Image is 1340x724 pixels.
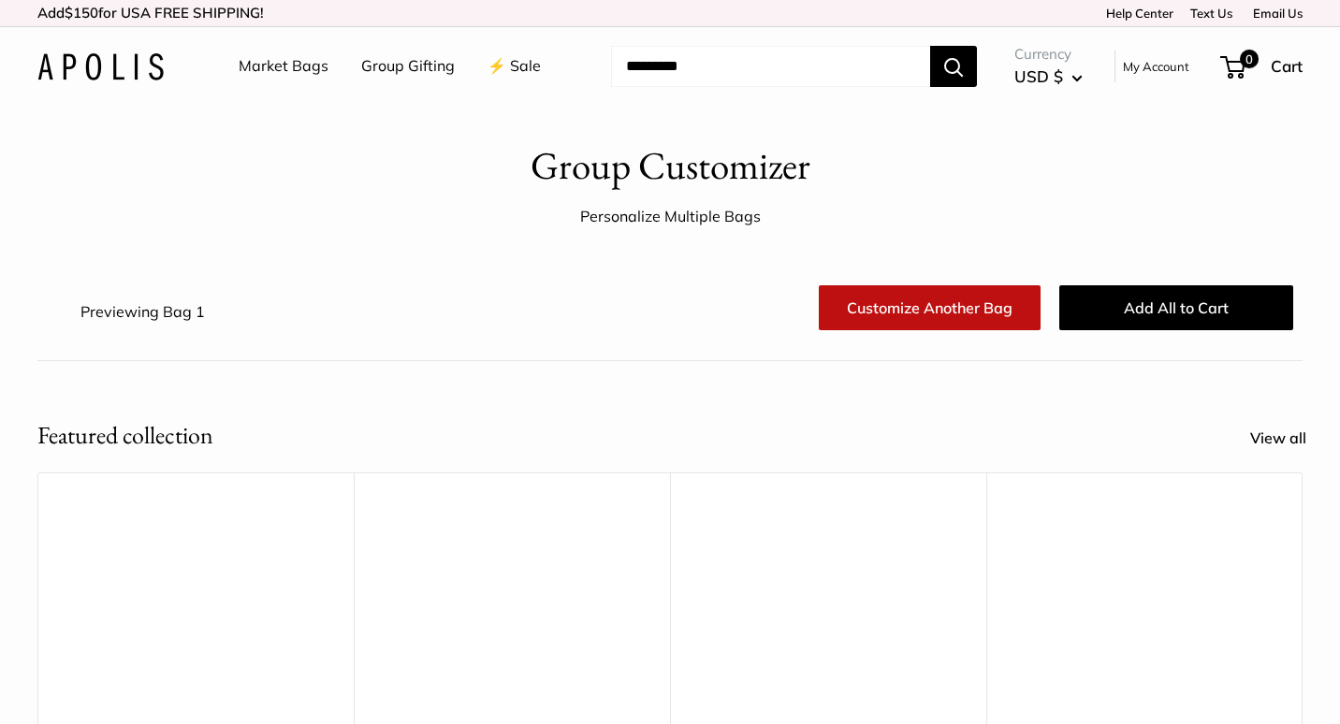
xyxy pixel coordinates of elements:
span: Previewing Bag 1 [80,302,205,321]
a: Customize Another Bag [819,285,1041,330]
h1: Group Customizer [531,138,810,194]
span: Currency [1014,41,1083,67]
h2: Featured collection [37,417,213,454]
span: Cart [1271,56,1303,76]
span: USD $ [1014,66,1063,86]
button: Search [930,46,977,87]
a: Market Bags [239,52,328,80]
span: 0 [1240,50,1259,68]
span: $150 [65,4,98,22]
a: My Account [1123,55,1189,78]
img: Apolis [37,53,164,80]
button: USD $ [1014,62,1083,92]
a: ⚡️ Sale [488,52,541,80]
a: Help Center [1100,6,1173,21]
input: Search... [611,46,930,87]
a: Email Us [1246,6,1303,21]
a: 0 Cart [1222,51,1303,81]
a: View all [1250,425,1327,453]
a: Group Gifting [361,52,455,80]
div: Personalize Multiple Bags [580,203,761,231]
button: Add All to Cart [1059,285,1293,330]
a: Text Us [1190,6,1232,21]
